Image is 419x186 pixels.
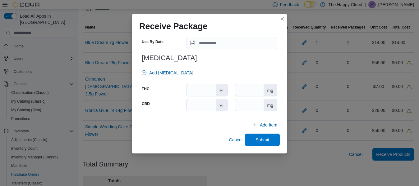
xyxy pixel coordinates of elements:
label: THC [142,86,150,91]
h3: [MEDICAL_DATA] [142,54,277,62]
input: Press the down key to open a popover containing a calendar. [186,37,277,49]
div: mg [264,99,277,111]
button: Submit [245,134,280,146]
button: Add [MEDICAL_DATA] [139,67,196,79]
span: Add Item [260,122,277,128]
h1: Receive Package [139,21,207,31]
button: Add Item [250,119,280,131]
div: % [216,99,227,111]
span: Add [MEDICAL_DATA] [149,70,193,76]
label: Use By Date [142,39,163,44]
span: Cancel [229,137,242,143]
div: % [216,84,227,96]
button: Cancel [226,134,245,146]
button: Closes this modal window [279,15,286,23]
span: Submit [256,137,269,143]
div: mg [264,84,277,96]
label: CBD [142,101,150,106]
